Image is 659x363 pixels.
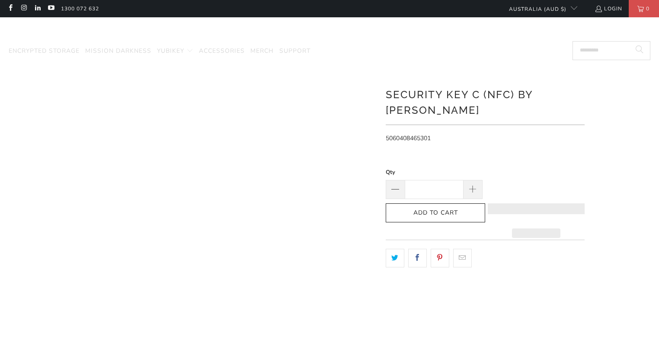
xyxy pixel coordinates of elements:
[395,209,476,217] span: Add to Cart
[386,249,404,267] a: Share this on Twitter
[279,47,310,55] span: Support
[47,5,54,12] a: Trust Panda Australia on YouTube
[285,22,374,39] img: Trust Panda Australia
[199,41,245,61] a: Accessories
[61,4,99,13] a: 1300 072 632
[386,203,485,223] button: Add to Cart
[386,85,585,118] h1: Security Key C (NFC) by [PERSON_NAME]
[9,47,80,55] span: Encrypted Storage
[9,41,310,61] nav: Translation missing: en.navigation.header.main_nav
[250,41,274,61] a: Merch
[408,249,427,267] a: Share this on Facebook
[573,41,650,60] input: Search...
[279,41,310,61] a: Support
[595,4,622,13] a: Login
[431,249,449,267] a: Share this on Pinterest
[386,134,431,142] span: 5060408465301
[85,47,151,55] span: Mission Darkness
[199,47,245,55] span: Accessories
[250,47,274,55] span: Merch
[629,41,650,60] button: Search
[20,5,27,12] a: Trust Panda Australia on Instagram
[157,47,184,55] span: YubiKey
[34,5,41,12] a: Trust Panda Australia on LinkedIn
[6,5,14,12] a: Trust Panda Australia on Facebook
[85,41,151,61] a: Mission Darkness
[386,167,483,177] label: Qty
[9,41,80,61] a: Encrypted Storage
[453,249,472,267] a: Email this to a friend
[157,41,193,61] summary: YubiKey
